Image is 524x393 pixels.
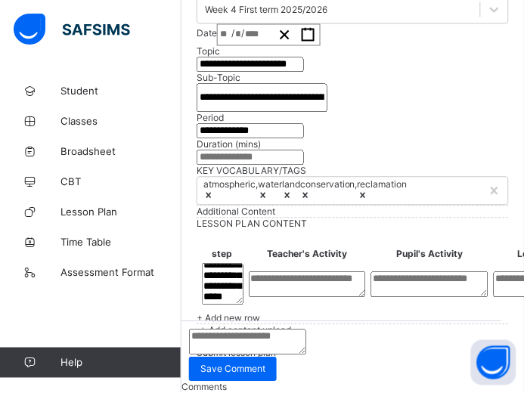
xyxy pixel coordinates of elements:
[197,166,306,177] span: KEY VOCABULARY/TAGS
[358,179,408,190] div: reclamation
[246,248,367,261] th: Teacher's Activity
[197,313,260,324] span: + Add new row
[60,206,181,218] span: Lesson Plan
[200,364,265,375] span: Save Comment
[300,179,358,190] div: conservation,
[241,27,244,40] span: /
[197,206,275,218] span: Additional Content
[369,248,490,261] th: Pupil's Activity
[60,175,181,187] span: CBT
[282,179,300,190] div: land
[205,5,327,16] div: Week 4 First term 2025/2026
[258,179,282,190] div: water
[231,27,234,40] span: /
[197,46,220,57] label: Topic
[60,145,181,157] span: Broadsheet
[197,218,307,230] span: LESSON PLAN CONTENT
[60,236,181,248] span: Time Table
[14,14,130,45] img: safsims
[60,266,181,278] span: Assessment Format
[60,115,181,127] span: Classes
[197,113,224,124] label: Period
[203,179,258,190] div: atmospheric,
[197,73,240,84] label: Sub-Topic
[471,340,516,385] button: Open asap
[60,357,181,369] span: Help
[200,248,245,261] th: step
[197,28,217,39] span: Date
[197,139,261,150] label: Duration (mins)
[60,85,181,97] span: Student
